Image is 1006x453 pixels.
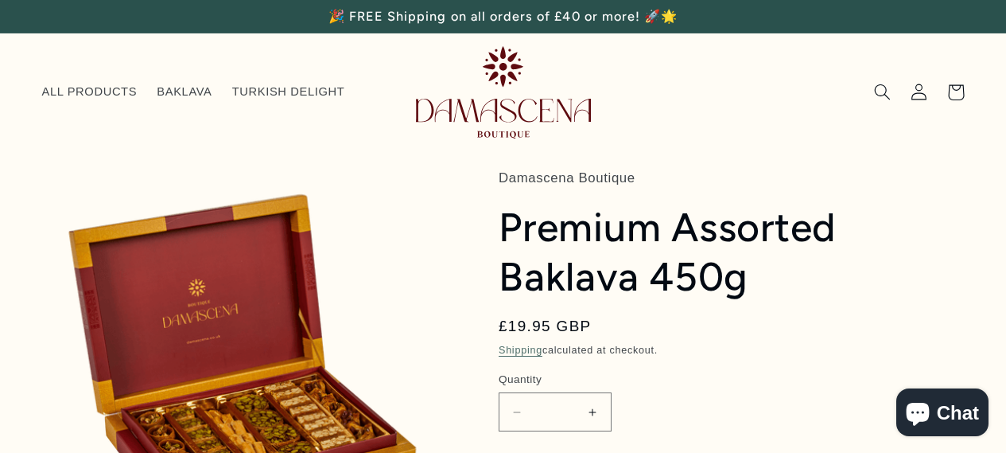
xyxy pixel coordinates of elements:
div: calculated at checkout. [499,342,965,359]
span: BAKLAVA [157,84,212,100]
a: BAKLAVA [147,75,222,110]
summary: Search [864,74,901,111]
a: ALL PRODUCTS [32,75,147,110]
span: ALL PRODUCTS [42,84,138,100]
a: Damascena Boutique [410,40,597,144]
label: Quantity [499,372,866,388]
p: Damascena Boutique [499,166,965,190]
h1: Premium Assorted Baklava 450g [499,203,965,303]
span: 🎉 FREE Shipping on all orders of £40 or more! 🚀🌟 [328,9,678,24]
img: Damascena Boutique [416,46,591,138]
a: TURKISH DELIGHT [222,75,355,110]
a: Shipping [499,345,542,356]
span: £19.95 GBP [499,315,592,338]
inbox-online-store-chat: Shopify online store chat [891,389,993,440]
span: TURKISH DELIGHT [232,84,345,100]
